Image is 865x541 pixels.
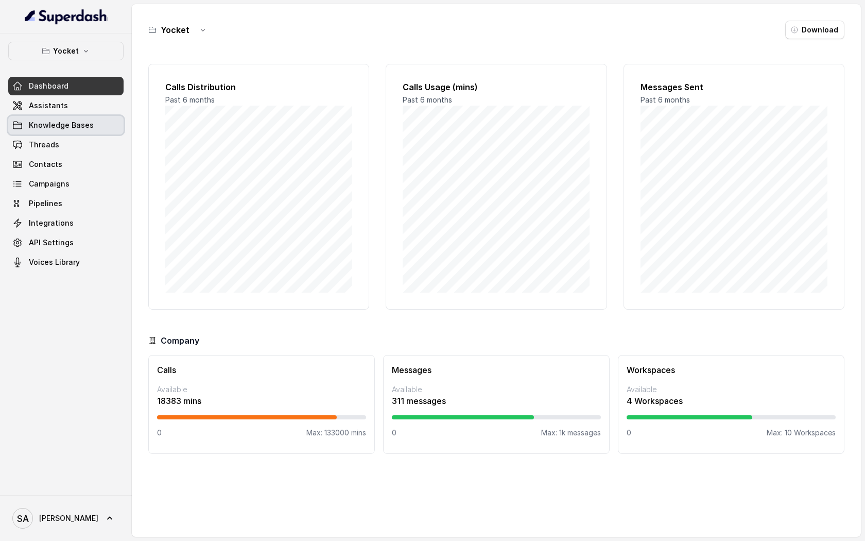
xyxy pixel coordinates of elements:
p: Yocket [53,45,79,57]
span: Integrations [29,218,74,228]
span: Contacts [29,159,62,170]
text: SA [17,513,29,524]
p: 311 messages [392,395,601,407]
p: 18383 mins [157,395,366,407]
button: Download [785,21,844,39]
h3: Company [161,334,199,347]
h2: Calls Usage (mins) [403,81,590,93]
span: Voices Library [29,257,80,267]
p: Available [157,384,366,395]
p: 4 Workspaces [627,395,836,407]
span: API Settings [29,238,74,248]
h3: Workspaces [627,364,836,376]
span: Past 6 months [165,95,215,104]
a: API Settings [8,233,124,252]
span: Past 6 months [403,95,452,104]
a: Integrations [8,214,124,232]
p: Max: 1k messages [541,428,601,438]
span: Dashboard [29,81,68,91]
a: Dashboard [8,77,124,95]
p: 0 [157,428,162,438]
a: Threads [8,136,124,154]
p: Available [627,384,836,395]
p: Available [392,384,601,395]
span: [PERSON_NAME] [39,513,98,523]
h2: Calls Distribution [165,81,352,93]
p: Max: 133000 mins [306,428,366,438]
p: 0 [627,428,631,438]
span: Campaigns [29,179,70,189]
p: Max: 10 Workspaces [767,428,836,438]
h3: Messages [392,364,601,376]
a: Voices Library [8,253,124,272]
a: Campaigns [8,175,124,193]
a: Knowledge Bases [8,116,124,134]
a: Contacts [8,155,124,174]
a: Assistants [8,96,124,115]
h2: Messages Sent [641,81,827,93]
a: Pipelines [8,194,124,213]
span: Pipelines [29,198,62,209]
p: 0 [392,428,396,438]
button: Yocket [8,42,124,60]
img: light.svg [25,8,108,25]
span: Past 6 months [641,95,690,104]
span: Threads [29,140,59,150]
h3: Calls [157,364,366,376]
span: Assistants [29,100,68,111]
a: [PERSON_NAME] [8,504,124,533]
span: Knowledge Bases [29,120,94,130]
h3: Yocket [161,24,189,36]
